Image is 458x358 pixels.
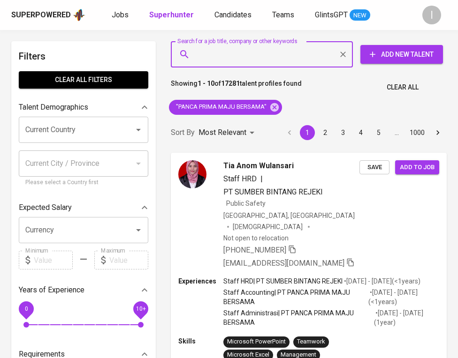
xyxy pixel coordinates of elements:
[315,9,370,21] a: GlintsGPT NEW
[371,125,386,140] button: Go to page 5
[383,79,422,96] button: Clear All
[19,71,148,89] button: Clear All filters
[374,308,439,327] p: • [DATE] - [DATE] ( 1 year )
[109,251,148,269] input: Value
[343,276,420,286] p: • [DATE] - [DATE] ( <1 years )
[198,124,258,142] div: Most Relevant
[223,233,289,243] p: Not open to relocation
[178,276,223,286] p: Experiences
[360,45,443,64] button: Add New Talent
[336,125,351,140] button: Go to page 3
[19,102,88,113] p: Talent Demographics
[26,74,141,86] span: Clear All filters
[171,79,302,96] p: Showing of talent profiles found
[223,160,294,172] span: Tia Anom Wulansari
[300,125,315,140] button: page 1
[227,337,286,346] div: Microsoft PowerPoint
[178,336,223,346] p: Skills
[368,49,435,60] span: Add New Talent
[336,48,350,61] button: Clear
[223,288,368,306] p: Staff Accounting | PT PANCA PRIMA MAJU BERSAMA
[11,8,85,22] a: Superpoweredapp logo
[112,9,130,21] a: Jobs
[400,162,435,173] span: Add to job
[25,178,142,187] p: Please select a Country first
[223,259,344,268] span: [EMAIL_ADDRESS][DOMAIN_NAME]
[19,198,148,217] div: Expected Salary
[272,9,296,21] a: Teams
[73,8,85,22] img: app logo
[223,276,343,286] p: Staff HRD | PT SUMBER BINTANG REJEKI
[223,246,286,254] span: [PHONE_NUMBER]
[169,103,272,112] span: "PANCA PRIMA MAJU BERSAMA"
[223,308,374,327] p: Staff Administrasi | PT PANCA PRIMA MAJU BERSAMA
[19,202,72,213] p: Expected Salary
[226,200,266,207] span: Public Safety
[19,284,84,296] p: Years of Experience
[198,127,246,138] p: Most Relevant
[132,224,145,237] button: Open
[297,337,325,346] div: Teamwork
[178,160,206,188] img: 67667c2804c4839aecf0377ff147584d.jpg
[169,100,282,115] div: "PANCA PRIMA MAJU BERSAMA"
[422,6,441,24] div: I
[223,187,323,196] span: PT SUMBER BINTANG REJEKI
[198,80,214,87] b: 1 - 10
[223,211,355,220] div: [GEOGRAPHIC_DATA], [GEOGRAPHIC_DATA]
[214,10,252,19] span: Candidates
[19,281,148,299] div: Years of Experience
[350,11,370,20] span: NEW
[260,173,263,185] span: |
[233,222,304,231] span: [DEMOGRAPHIC_DATA]
[281,125,447,140] nav: pagination navigation
[407,125,427,140] button: Go to page 1000
[149,10,194,19] b: Superhunter
[353,125,368,140] button: Go to page 4
[359,160,389,175] button: Save
[11,10,71,21] div: Superpowered
[430,125,445,140] button: Go to next page
[24,306,28,312] span: 0
[223,174,257,183] span: Staff HRD
[318,125,333,140] button: Go to page 2
[364,162,385,173] span: Save
[221,80,240,87] b: 17281
[149,9,196,21] a: Superhunter
[19,49,148,64] h6: Filters
[387,82,419,93] span: Clear All
[272,10,294,19] span: Teams
[19,98,148,117] div: Talent Demographics
[112,10,129,19] span: Jobs
[395,160,439,175] button: Add to job
[34,251,73,269] input: Value
[136,306,145,312] span: 10+
[214,9,253,21] a: Candidates
[389,128,404,137] div: …
[315,10,348,19] span: GlintsGPT
[171,127,195,138] p: Sort By
[132,123,145,136] button: Open
[368,288,439,306] p: • [DATE] - [DATE] ( <1 years )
